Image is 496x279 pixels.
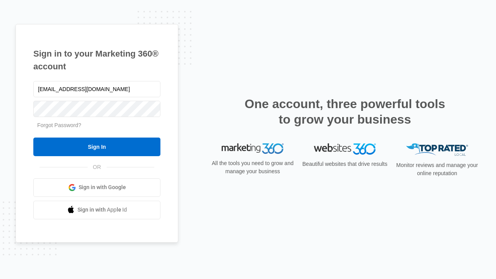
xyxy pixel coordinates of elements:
[33,178,160,197] a: Sign in with Google
[242,96,448,127] h2: One account, three powerful tools to grow your business
[314,143,376,155] img: Websites 360
[37,122,81,128] a: Forgot Password?
[77,206,127,214] span: Sign in with Apple Id
[88,163,107,171] span: OR
[33,81,160,97] input: Email
[222,143,284,154] img: Marketing 360
[406,143,468,156] img: Top Rated Local
[33,201,160,219] a: Sign in with Apple Id
[79,183,126,191] span: Sign in with Google
[301,160,388,168] p: Beautiful websites that drive results
[394,161,480,177] p: Monitor reviews and manage your online reputation
[209,159,296,176] p: All the tools you need to grow and manage your business
[33,138,160,156] input: Sign In
[33,47,160,73] h1: Sign in to your Marketing 360® account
